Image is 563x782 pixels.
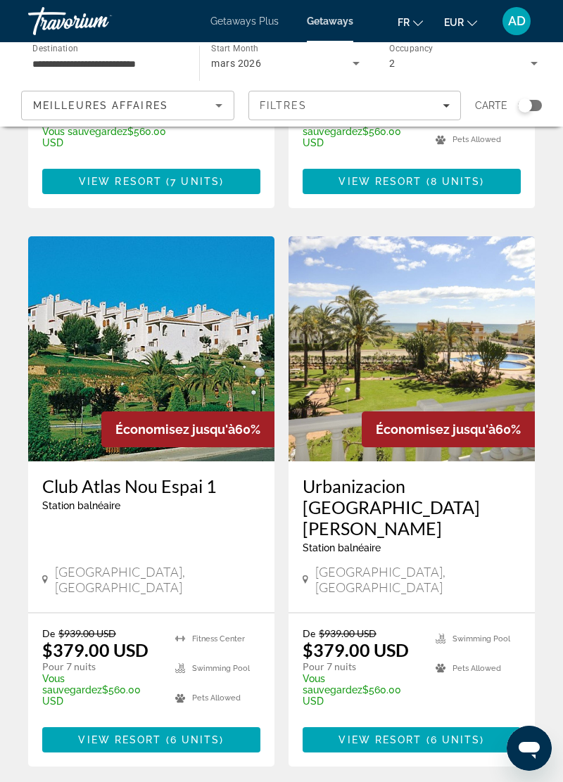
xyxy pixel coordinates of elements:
span: Destination [32,43,78,53]
span: Filtres [260,100,308,111]
span: Meilleures affaires [33,100,168,111]
div: 60% [362,411,535,447]
span: fr [398,17,410,28]
span: Start Month [211,44,258,53]
span: Station balnéaire [303,542,381,553]
p: $560.00 USD [42,673,161,707]
button: View Resort(6 units) [303,727,521,752]
span: $939.00 USD [319,627,377,639]
span: Pets Allowed [453,664,501,673]
span: 7 units [170,176,220,187]
span: De [303,627,315,639]
span: ( ) [162,734,224,745]
span: ( ) [422,734,485,745]
span: Swimming Pool [453,634,510,643]
div: 60% [101,411,274,447]
span: View Resort [339,734,422,745]
p: $560.00 USD [303,673,422,707]
span: Fitness Center [192,634,245,643]
span: Vous sauvegardez [42,673,102,696]
p: $560.00 USD [303,115,422,148]
a: Club Atlas Nou Espai 1 [42,475,260,496]
span: Vous sauvegardez [42,126,127,137]
span: View Resort [79,176,162,187]
button: Change language [398,12,423,32]
span: Swimming Pool [192,664,250,673]
span: 6 units [170,734,220,745]
a: Getaways [307,15,353,27]
span: EUR [444,17,464,28]
span: Pets Allowed [453,135,501,144]
span: De [42,627,55,639]
span: Pets Allowed [192,693,241,703]
button: Change currency [444,12,477,32]
span: Station balnéaire [42,500,120,511]
span: 2 [389,58,395,69]
p: Pour 7 nuits [42,660,161,673]
span: Économisez jusqu'à [376,422,495,437]
span: ( ) [422,176,485,187]
span: [GEOGRAPHIC_DATA], [GEOGRAPHIC_DATA] [315,564,521,595]
span: ( ) [162,176,224,187]
input: Select destination [32,56,181,72]
p: $379.00 USD [42,639,148,660]
span: $939.00 USD [58,627,116,639]
span: mars 2026 [211,58,261,69]
span: Économisez jusqu'à [115,422,235,437]
p: $379.00 USD [303,639,409,660]
span: View Resort [339,176,422,187]
span: 6 units [431,734,481,745]
span: 8 units [431,176,481,187]
a: Travorium [28,3,169,39]
iframe: Bouton de lancement de la fenêtre de messagerie [507,726,552,771]
button: Filters [248,91,462,120]
a: Urbanizacion [GEOGRAPHIC_DATA][PERSON_NAME] [303,475,521,539]
span: View Resort [78,734,161,745]
span: Vous sauvegardez [303,673,362,696]
p: $560.00 USD [42,126,166,148]
button: View Resort(7 units) [42,169,260,194]
button: View Resort(8 units) [303,169,521,194]
p: Pour 7 nuits [303,660,422,673]
button: View Resort(6 units) [42,727,260,752]
button: User Menu [498,6,535,36]
img: Club Atlas Nou Espai 1 [28,236,274,461]
img: Urbanizacion San Fernando [289,236,535,461]
span: [GEOGRAPHIC_DATA], [GEOGRAPHIC_DATA] [55,564,260,595]
span: Occupancy [389,44,434,53]
span: Carte [475,96,507,115]
span: AD [508,14,526,28]
mat-select: Sort by [33,97,222,114]
a: Getaways Plus [210,15,279,27]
